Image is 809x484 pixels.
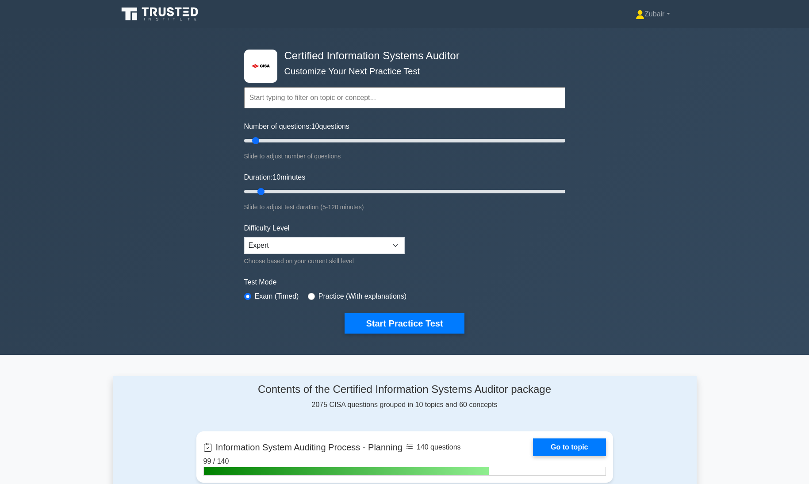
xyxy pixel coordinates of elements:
[244,256,405,266] div: Choose based on your current skill level
[244,87,565,108] input: Start typing to filter on topic or concept...
[244,277,565,288] label: Test Mode
[255,291,299,302] label: Exam (Timed)
[281,50,522,62] h4: Certified Information Systems Auditor
[345,313,464,334] button: Start Practice Test
[196,383,613,410] div: 2075 CISA questions grouped in 10 topics and 60 concepts
[244,172,306,183] label: Duration: minutes
[311,123,319,130] span: 10
[272,173,280,181] span: 10
[244,151,565,161] div: Slide to adjust number of questions
[318,291,406,302] label: Practice (With explanations)
[196,383,613,396] h4: Contents of the Certified Information Systems Auditor package
[614,5,691,23] a: Zubair
[244,223,290,234] label: Difficulty Level
[244,202,565,212] div: Slide to adjust test duration (5-120 minutes)
[533,438,606,456] a: Go to topic
[244,121,349,132] label: Number of questions: questions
